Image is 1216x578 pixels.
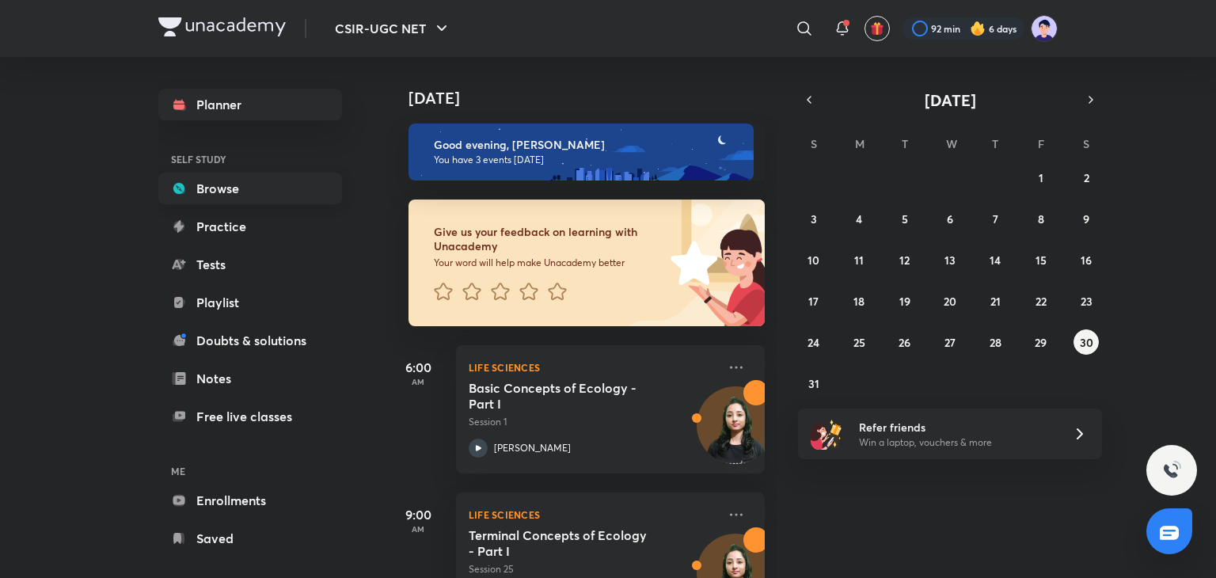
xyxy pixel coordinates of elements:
button: [DATE] [820,89,1080,111]
button: CSIR-UGC NET [325,13,461,44]
button: August 4, 2025 [846,206,872,231]
a: Company Logo [158,17,286,40]
img: avatar [870,21,884,36]
h4: [DATE] [408,89,781,108]
button: August 9, 2025 [1073,206,1099,231]
h6: Give us your feedback on learning with Unacademy [434,225,665,253]
abbr: August 3, 2025 [811,211,817,226]
a: Enrollments [158,485,342,516]
button: August 29, 2025 [1028,329,1054,355]
abbr: August 15, 2025 [1035,253,1047,268]
h5: Terminal Concepts of Ecology - Part I [469,527,666,559]
abbr: August 20, 2025 [944,294,956,309]
p: Your word will help make Unacademy better [434,257,665,269]
button: August 31, 2025 [801,371,826,396]
abbr: August 4, 2025 [856,211,862,226]
button: August 7, 2025 [982,206,1008,231]
p: AM [386,524,450,534]
button: August 17, 2025 [801,288,826,314]
button: August 24, 2025 [801,329,826,355]
button: August 30, 2025 [1073,329,1099,355]
a: Planner [158,89,342,120]
a: Free live classes [158,401,342,432]
button: August 28, 2025 [982,329,1008,355]
abbr: August 5, 2025 [902,211,908,226]
abbr: Tuesday [902,136,908,151]
button: August 21, 2025 [982,288,1008,314]
button: August 2, 2025 [1073,165,1099,190]
a: Playlist [158,287,342,318]
button: August 3, 2025 [801,206,826,231]
abbr: August 26, 2025 [899,335,910,350]
abbr: August 1, 2025 [1039,170,1043,185]
button: August 10, 2025 [801,247,826,272]
button: August 25, 2025 [846,329,872,355]
a: Notes [158,363,342,394]
abbr: Sunday [811,136,817,151]
abbr: August 7, 2025 [993,211,998,226]
button: August 8, 2025 [1028,206,1054,231]
button: August 20, 2025 [937,288,963,314]
img: nidhi shreya [1031,15,1058,42]
p: Session 25 [469,562,717,576]
h6: Refer friends [859,419,1054,435]
abbr: Thursday [992,136,998,151]
button: August 13, 2025 [937,247,963,272]
p: Life Sciences [469,358,717,377]
abbr: August 9, 2025 [1083,211,1089,226]
button: August 22, 2025 [1028,288,1054,314]
button: August 19, 2025 [892,288,918,314]
abbr: Monday [855,136,864,151]
img: referral [811,418,842,450]
img: Company Logo [158,17,286,36]
abbr: Saturday [1083,136,1089,151]
abbr: August 28, 2025 [990,335,1001,350]
abbr: August 29, 2025 [1035,335,1047,350]
button: August 23, 2025 [1073,288,1099,314]
img: feedback_image [617,200,765,326]
abbr: August 23, 2025 [1081,294,1092,309]
a: Tests [158,249,342,280]
span: [DATE] [925,89,976,111]
button: August 5, 2025 [892,206,918,231]
abbr: August 8, 2025 [1038,211,1044,226]
button: August 1, 2025 [1028,165,1054,190]
a: Browse [158,173,342,204]
img: Avatar [697,395,773,471]
button: August 11, 2025 [846,247,872,272]
abbr: August 19, 2025 [899,294,910,309]
h5: 9:00 [386,505,450,524]
h6: ME [158,458,342,485]
abbr: August 2, 2025 [1084,170,1089,185]
abbr: August 31, 2025 [808,376,819,391]
abbr: August 18, 2025 [853,294,864,309]
button: August 26, 2025 [892,329,918,355]
p: Win a laptop, vouchers & more [859,435,1054,450]
img: ttu [1162,461,1181,480]
button: August 16, 2025 [1073,247,1099,272]
abbr: August 12, 2025 [899,253,910,268]
abbr: August 14, 2025 [990,253,1001,268]
abbr: Wednesday [946,136,957,151]
abbr: August 22, 2025 [1035,294,1047,309]
abbr: August 27, 2025 [944,335,956,350]
abbr: August 25, 2025 [853,335,865,350]
button: August 27, 2025 [937,329,963,355]
abbr: August 6, 2025 [947,211,953,226]
abbr: August 10, 2025 [807,253,819,268]
button: August 15, 2025 [1028,247,1054,272]
abbr: August 13, 2025 [944,253,956,268]
abbr: August 16, 2025 [1081,253,1092,268]
abbr: August 17, 2025 [808,294,819,309]
abbr: Friday [1038,136,1044,151]
h6: SELF STUDY [158,146,342,173]
abbr: August 11, 2025 [854,253,864,268]
button: August 12, 2025 [892,247,918,272]
a: Doubts & solutions [158,325,342,356]
h6: Good evening, [PERSON_NAME] [434,138,739,152]
button: avatar [864,16,890,41]
h5: 6:00 [386,358,450,377]
button: August 14, 2025 [982,247,1008,272]
p: [PERSON_NAME] [494,441,571,455]
button: August 18, 2025 [846,288,872,314]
